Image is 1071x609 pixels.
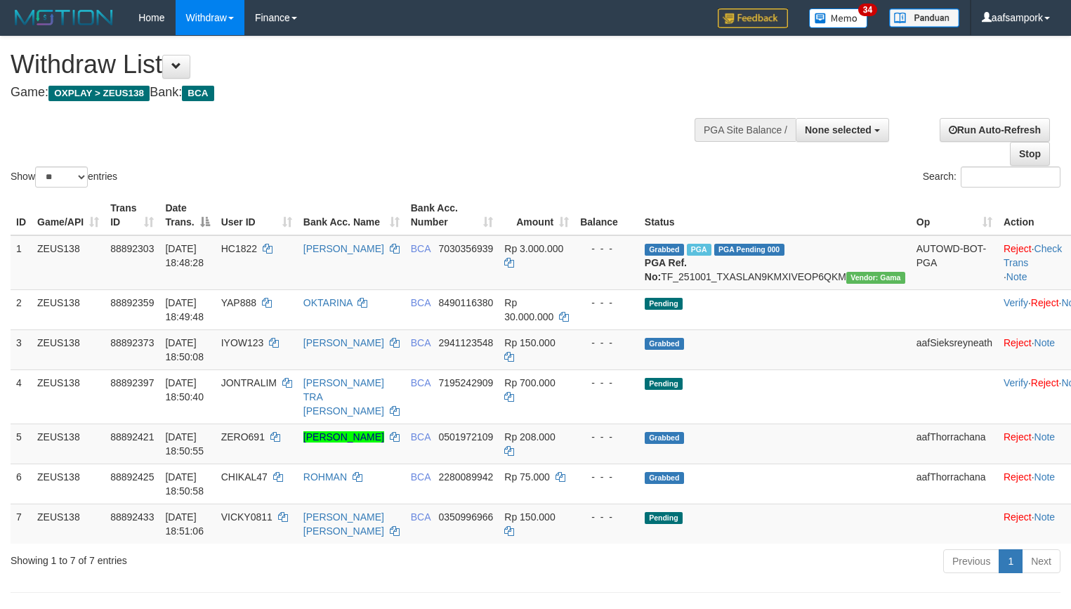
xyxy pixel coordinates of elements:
[32,289,105,329] td: ZEUS138
[911,424,998,464] td: aafThorrachana
[110,377,154,388] span: 88892397
[221,377,277,388] span: JONTRALIM
[438,337,493,348] span: Copy 2941123548 to clipboard
[858,4,877,16] span: 34
[1034,471,1056,483] a: Note
[645,378,683,390] span: Pending
[438,297,493,308] span: Copy 8490116380 to clipboard
[438,243,493,254] span: Copy 7030356939 to clipboard
[911,195,998,235] th: Op: activate to sort column ascending
[645,338,684,350] span: Grabbed
[216,195,298,235] th: User ID: activate to sort column ascending
[504,243,563,254] span: Rp 3.000.000
[165,297,204,322] span: [DATE] 18:49:48
[221,471,268,483] span: CHIKAL47
[645,298,683,310] span: Pending
[221,337,264,348] span: IYOW123
[1004,471,1032,483] a: Reject
[645,472,684,484] span: Grabbed
[504,297,553,322] span: Rp 30.000.000
[165,471,204,497] span: [DATE] 18:50:58
[303,431,384,443] a: [PERSON_NAME]
[105,195,159,235] th: Trans ID: activate to sort column ascending
[1004,243,1062,268] a: Check Trans
[11,504,32,544] td: 7
[11,235,32,290] td: 1
[110,511,154,523] span: 88892433
[411,243,431,254] span: BCA
[165,337,204,362] span: [DATE] 18:50:08
[32,504,105,544] td: ZEUS138
[1034,431,1056,443] a: Note
[303,471,347,483] a: ROHMAN
[499,195,574,235] th: Amount: activate to sort column ascending
[11,548,435,568] div: Showing 1 to 7 of 7 entries
[221,243,257,254] span: HC1822
[438,511,493,523] span: Copy 0350996966 to clipboard
[411,337,431,348] span: BCA
[695,118,796,142] div: PGA Site Balance /
[580,430,633,444] div: - - -
[580,376,633,390] div: - - -
[11,424,32,464] td: 5
[645,244,684,256] span: Grabbed
[504,471,550,483] span: Rp 75.000
[221,297,256,308] span: YAP888
[303,243,384,254] a: [PERSON_NAME]
[110,297,154,308] span: 88892359
[48,86,150,101] span: OXPLAY > ZEUS138
[11,464,32,504] td: 6
[159,195,215,235] th: Date Trans.: activate to sort column descending
[221,431,265,443] span: ZERO691
[504,337,555,348] span: Rp 150.000
[11,195,32,235] th: ID
[298,195,405,235] th: Bank Acc. Name: activate to sort column ascending
[35,166,88,188] select: Showentries
[1031,377,1059,388] a: Reject
[32,235,105,290] td: ZEUS138
[11,7,117,28] img: MOTION_logo.png
[1034,511,1056,523] a: Note
[580,296,633,310] div: - - -
[846,272,905,284] span: Vendor URL: https://trx31.1velocity.biz
[889,8,959,27] img: panduan.png
[438,471,493,483] span: Copy 2280089942 to clipboard
[221,511,272,523] span: VICKY0811
[923,166,1060,188] label: Search:
[574,195,639,235] th: Balance
[165,377,204,402] span: [DATE] 18:50:40
[11,86,700,100] h4: Game: Bank:
[580,470,633,484] div: - - -
[411,471,431,483] span: BCA
[580,242,633,256] div: - - -
[165,243,204,268] span: [DATE] 18:48:28
[639,235,911,290] td: TF_251001_TXASLAN9KMXIVEOP6QKM
[303,377,384,417] a: [PERSON_NAME] TRA [PERSON_NAME]
[911,329,998,369] td: aafSieksreyneath
[687,244,711,256] span: Marked by aafnoeunsreypich
[1004,243,1032,254] a: Reject
[411,377,431,388] span: BCA
[645,512,683,524] span: Pending
[165,431,204,457] span: [DATE] 18:50:55
[961,166,1060,188] input: Search:
[580,336,633,350] div: - - -
[411,431,431,443] span: BCA
[110,243,154,254] span: 88892303
[639,195,911,235] th: Status
[796,118,889,142] button: None selected
[911,235,998,290] td: AUTOWD-BOT-PGA
[1004,337,1032,348] a: Reject
[1004,297,1028,308] a: Verify
[504,377,555,388] span: Rp 700.000
[1010,142,1050,166] a: Stop
[645,257,687,282] b: PGA Ref. No:
[110,431,154,443] span: 88892421
[1034,337,1056,348] a: Note
[999,549,1023,573] a: 1
[32,369,105,424] td: ZEUS138
[182,86,213,101] span: BCA
[405,195,499,235] th: Bank Acc. Number: activate to sort column ascending
[1004,511,1032,523] a: Reject
[580,510,633,524] div: - - -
